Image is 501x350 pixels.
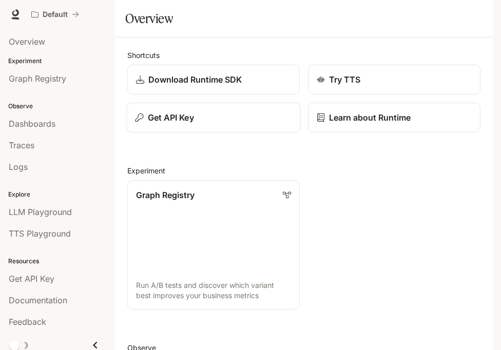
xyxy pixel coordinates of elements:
[43,10,68,19] p: Default
[27,4,84,25] button: All workspaces
[308,103,480,132] a: Learn about Runtime
[148,111,194,124] p: Get API Key
[127,50,480,61] h2: Shortcuts
[136,280,291,301] p: Run A/B tests and discover which variant best improves your business metrics
[126,103,300,133] button: Get API Key
[136,189,195,201] p: Graph Registry
[127,65,300,94] a: Download Runtime SDK
[308,65,480,94] a: Try TTS
[127,180,300,309] a: Graph RegistryRun A/B tests and discover which variant best improves your business metrics
[329,73,360,86] p: Try TTS
[329,111,411,124] p: Learn about Runtime
[125,8,173,29] h1: Overview
[127,165,480,176] h2: Experiment
[148,73,242,86] p: Download Runtime SDK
